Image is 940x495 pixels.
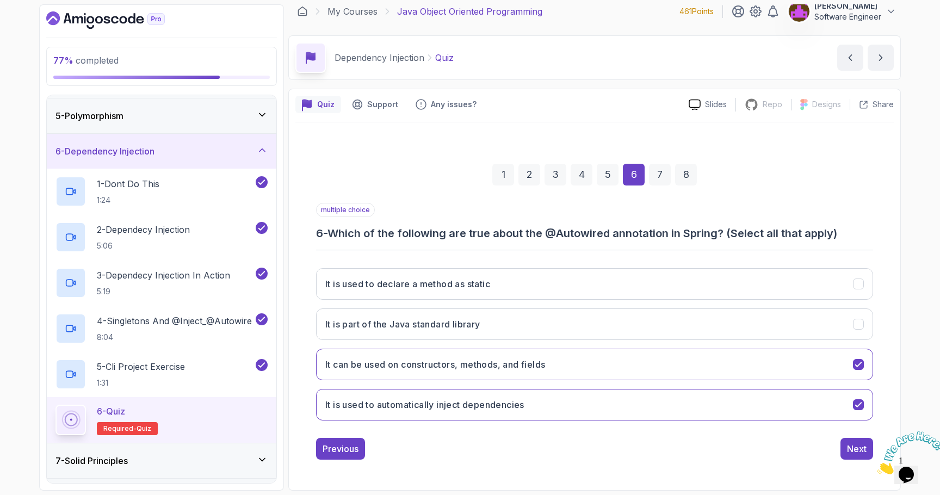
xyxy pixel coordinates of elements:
div: Previous [323,442,358,455]
button: It can be used on constructors, methods, and fields [316,349,873,380]
button: quiz button [295,96,341,113]
h3: 6 - Which of the following are true about the @Autowired annotation in Spring? (Select all that a... [316,226,873,241]
span: quiz [137,424,151,433]
button: 1-Dont Do This1:24 [55,176,268,207]
p: 1:24 [97,195,159,206]
button: previous content [837,45,863,71]
a: Dashboard [297,6,308,17]
button: Feedback button [409,96,483,113]
button: user profile image[PERSON_NAME]Software Engineer [788,1,896,22]
p: Dependency Injection [335,51,424,64]
a: My Courses [327,5,378,18]
p: 461 Points [679,6,714,17]
button: 6-QuizRequired-quiz [55,405,268,435]
p: Quiz [435,51,454,64]
p: 5 - Cli Project Exercise [97,360,185,373]
button: Previous [316,438,365,460]
p: 8:04 [97,332,252,343]
h3: 5 - Polymorphism [55,109,123,122]
button: Share [850,99,894,110]
button: 4-Singletons And @Inject_@Autowire8:04 [55,313,268,344]
a: Dashboard [46,11,190,29]
button: Next [840,438,873,460]
h3: It is part of the Java standard library [325,318,480,331]
button: It is part of the Java standard library [316,308,873,340]
p: 3 - Dependecy Injection In Action [97,269,230,282]
button: 5-Cli Project Exercise1:31 [55,359,268,389]
button: 2-Dependecy Injection5:06 [55,222,268,252]
p: 6 - Quiz [97,405,125,418]
div: Next [847,442,867,455]
span: 1 [4,4,9,14]
p: multiple choice [316,203,375,217]
p: 5:06 [97,240,190,251]
p: Share [873,99,894,110]
p: Slides [705,99,727,110]
button: 6-Dependency Injection [47,134,276,169]
p: Repo [763,99,782,110]
button: It is used to automatically inject dependencies [316,389,873,420]
div: 3 [545,164,566,185]
button: 3-Dependecy Injection In Action5:19 [55,268,268,298]
a: Slides [680,99,735,110]
h3: It is used to declare a method as static [325,277,490,290]
h3: 6 - Dependency Injection [55,145,154,158]
p: 5:19 [97,286,230,297]
span: 77 % [53,55,73,66]
p: Quiz [317,99,335,110]
p: 2 - Dependecy Injection [97,223,190,236]
iframe: chat widget [873,427,940,479]
h3: 7 - Solid Principles [55,454,128,467]
p: Software Engineer [814,11,881,22]
button: Support button [345,96,405,113]
p: Any issues? [431,99,477,110]
button: 7-Solid Principles [47,443,276,478]
button: 5-Polymorphism [47,98,276,133]
p: 1:31 [97,378,185,388]
p: 4 - Singletons And @Inject_@Autowire [97,314,252,327]
h3: It is used to automatically inject dependencies [325,398,524,411]
p: 1 - Dont Do This [97,177,159,190]
div: 6 [623,164,645,185]
p: [PERSON_NAME] [814,1,881,11]
button: It is used to declare a method as static [316,268,873,300]
div: 8 [675,164,697,185]
h3: It can be used on constructors, methods, and fields [325,358,545,371]
img: user profile image [789,1,809,22]
div: 7 [649,164,671,185]
span: completed [53,55,119,66]
button: next content [868,45,894,71]
div: 4 [571,164,592,185]
img: Chat attention grabber [4,4,72,47]
p: Designs [812,99,841,110]
div: 5 [597,164,619,185]
div: 1 [492,164,514,185]
p: Java Object Oriented Programming [397,5,542,18]
div: 2 [518,164,540,185]
span: Required- [103,424,137,433]
p: Support [367,99,398,110]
